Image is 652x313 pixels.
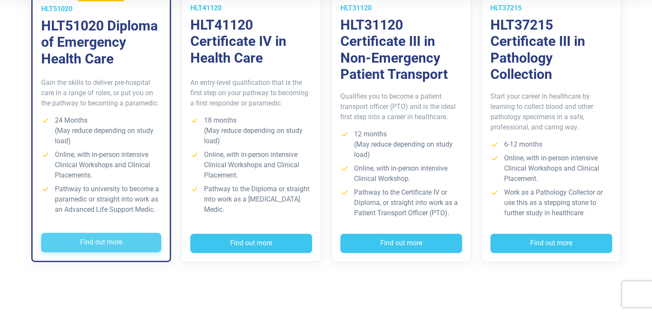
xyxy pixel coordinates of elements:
li: Online, with in-person intensive Clinical Workshops and Clinical Placement. [490,153,612,184]
li: Online, with in-person intensive Clinical Workshops and Clinical Placements. [41,150,161,181]
button: Find out more [490,234,612,253]
li: Online, with in-person intensive Clinical Workshops and Clinical Placement. [190,150,312,181]
p: Start your career in healthcare by learning to collect blood and other pathology specimens in a s... [490,91,612,132]
h3: HLT41120 Certificate IV in Health Care [190,17,312,66]
li: Pathway to the Certificate IV or Diploma, or straight into work as a Patient Transport Officer (P... [340,187,462,218]
p: An entry-level qualification that is the first step on your pathway to becoming a first responder... [190,78,312,108]
p: Gain the skills to deliver pre-hospital care in a range of roles, or put you on the pathway to be... [41,78,161,108]
span: HLT31120 [340,4,372,12]
h3: HLT31120 Certificate III in Non-Emergency Patient Transport [340,17,462,83]
h3: HLT37215 Certificate III in Pathology Collection [490,17,612,83]
button: Find out more [190,234,312,253]
span: HLT51020 [41,5,72,13]
li: 18 months (May reduce depending on study load) [190,115,312,146]
span: HLT37215 [490,4,522,12]
li: 12 months (May reduce depending on study load) [340,129,462,160]
li: 6-12 months [490,139,612,150]
li: Pathway to university to become a paramedic or straight into work as an Advanced Life Support Medic. [41,184,161,215]
li: Work as a Pathology Collector or use this as a stepping stone to further study in healthcare [490,187,612,218]
button: Find out more [340,234,462,253]
li: Online, with in-person intensive Clinical Workshop. [340,163,462,184]
span: HLT41120 [190,4,222,12]
li: Pathway to the Diploma or straight into work as a [MEDICAL_DATA] Medic. [190,184,312,215]
button: Find out more [41,233,161,253]
li: 24 Months (May reduce depending on study load) [41,115,161,146]
p: Qualifies you to become a patient transport officer (PTO) and is the ideal first step into a care... [340,91,462,122]
h3: HLT51020 Diploma of Emergency Health Care [41,18,161,67]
